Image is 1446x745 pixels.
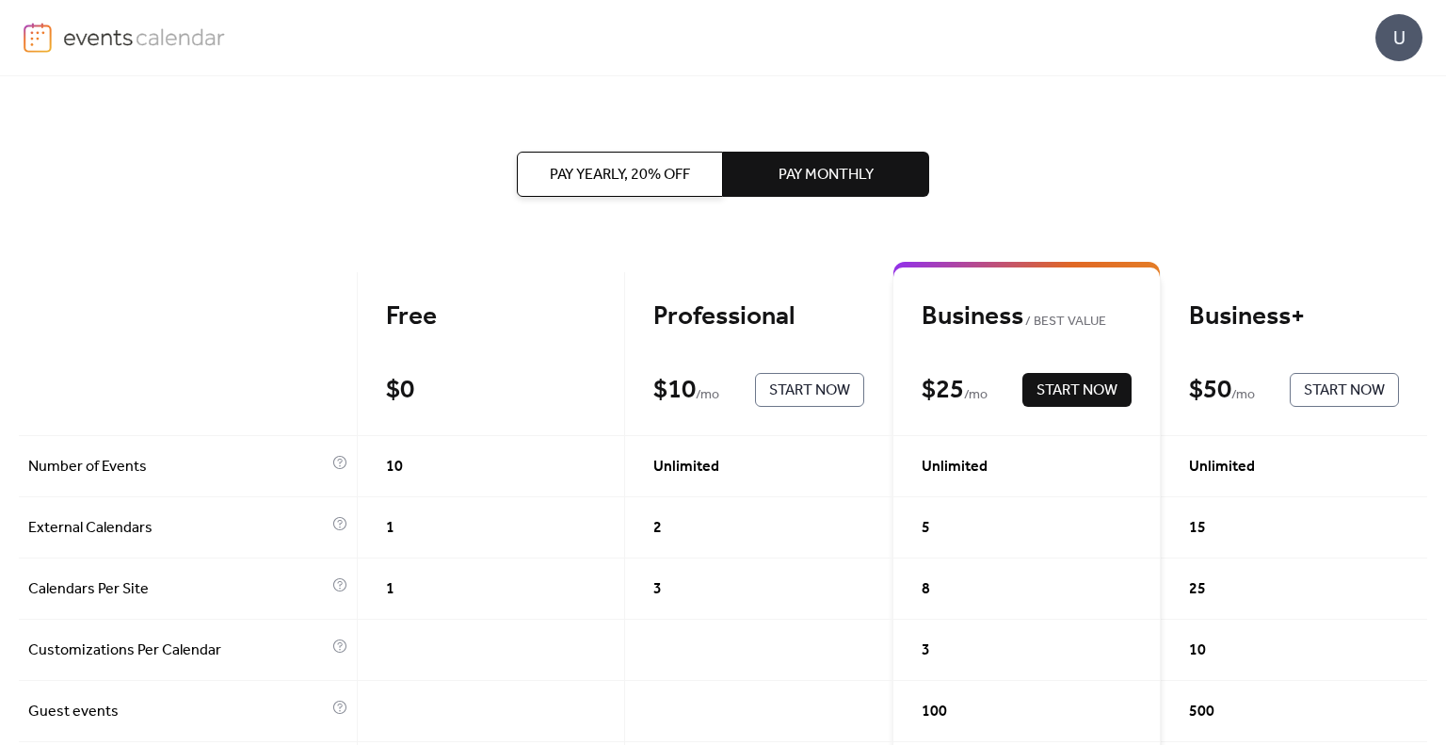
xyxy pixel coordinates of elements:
[696,384,719,407] span: / mo
[63,23,226,51] img: logo-type
[1231,384,1255,407] span: / mo
[653,300,863,333] div: Professional
[1022,373,1132,407] button: Start Now
[1189,701,1214,723] span: 500
[386,517,394,540] span: 1
[1036,380,1117,402] span: Start Now
[1023,311,1107,333] span: BEST VALUE
[386,578,394,601] span: 1
[769,380,850,402] span: Start Now
[386,374,414,407] div: $ 0
[922,456,988,478] span: Unlimited
[922,374,964,407] div: $ 25
[28,701,328,723] span: Guest events
[723,152,929,197] button: Pay Monthly
[779,164,874,186] span: Pay Monthly
[517,152,723,197] button: Pay Yearly, 20% off
[755,373,864,407] button: Start Now
[1189,517,1206,540] span: 15
[653,374,696,407] div: $ 10
[1304,380,1385,402] span: Start Now
[28,517,328,540] span: External Calendars
[386,456,403,478] span: 10
[653,578,662,601] span: 3
[28,578,328,601] span: Calendars Per Site
[1189,300,1399,333] div: Business+
[922,640,930,662] span: 3
[922,701,947,723] span: 100
[922,517,930,540] span: 5
[922,578,930,601] span: 8
[1189,640,1206,662] span: 10
[550,164,690,186] span: Pay Yearly, 20% off
[653,517,662,540] span: 2
[1189,456,1255,478] span: Unlimited
[922,300,1132,333] div: Business
[28,640,328,662] span: Customizations Per Calendar
[1189,578,1206,601] span: 25
[28,456,328,478] span: Number of Events
[964,384,988,407] span: / mo
[24,23,52,53] img: logo
[653,456,719,478] span: Unlimited
[1375,14,1422,61] div: U
[1189,374,1231,407] div: $ 50
[1290,373,1399,407] button: Start Now
[386,300,596,333] div: Free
